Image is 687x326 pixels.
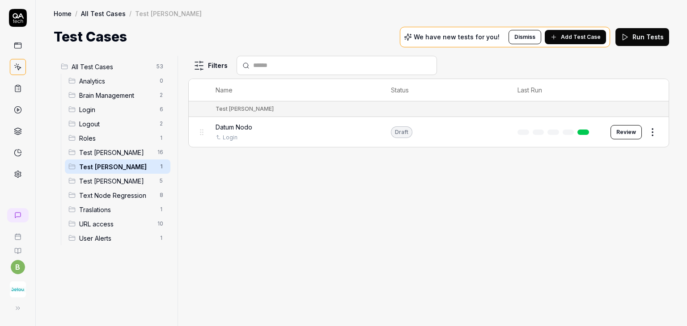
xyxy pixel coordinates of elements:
span: 0 [156,75,167,86]
span: 6 [156,104,167,115]
div: Drag to reorderTest [PERSON_NAME]5 [65,174,170,188]
span: Login [79,105,154,114]
button: Run Tests [615,28,669,46]
div: Drag to reorderTraslations1 [65,202,170,217]
span: Datum Nodo [216,122,252,132]
div: Drag to reorderTest [PERSON_NAME]1 [65,159,170,174]
span: Brain Management [79,91,154,100]
th: Last Run [509,79,602,101]
span: Text Node Regression [79,191,154,200]
div: Test [PERSON_NAME] [135,9,202,18]
h1: Test Cases [54,27,127,47]
div: Drag to reorderLogout2 [65,117,170,131]
span: 1 [156,204,167,215]
div: Test [PERSON_NAME] [216,105,274,113]
div: Drag to reorderLogin6 [65,102,170,117]
span: 1 [156,133,167,143]
img: Jelou AI Logo [10,281,26,297]
span: 5 [156,176,167,186]
span: Test Allan [79,148,152,157]
button: Review [611,125,642,139]
span: 2 [156,90,167,100]
span: Add Test Case [561,33,601,41]
th: Status [382,79,509,101]
p: We have new tests for you! [414,34,500,40]
span: 2 [156,118,167,129]
span: Logout [79,119,154,129]
span: Traslations [79,205,154,214]
button: Dismiss [509,30,541,44]
a: Login [223,134,237,142]
div: Drag to reorderBrain Management2 [65,88,170,102]
div: Drag to reorderText Node Regression8 [65,188,170,202]
button: Add Test Case [545,30,606,44]
div: Drag to reorderRoles1 [65,131,170,145]
div: Drag to reorderTest [PERSON_NAME]16 [65,145,170,159]
button: b [11,260,25,274]
span: Roles [79,134,154,143]
div: Draft [391,126,412,138]
div: / [75,9,77,18]
a: Home [54,9,72,18]
span: User Alerts [79,234,154,243]
div: / [129,9,131,18]
div: Drag to reorderAnalytics0 [65,74,170,88]
a: Book a call with us [4,226,32,240]
tr: Datum NodoLoginDraftReview [189,117,669,147]
span: 53 [153,61,167,72]
span: 16 [154,147,167,158]
button: Jelou AI Logo [4,274,32,299]
div: Drag to reorderURL access10 [65,217,170,231]
th: Name [207,79,382,101]
span: URL access [79,219,152,229]
a: All Test Cases [81,9,126,18]
a: New conversation [7,208,29,222]
span: 10 [154,218,167,229]
span: 1 [156,233,167,243]
span: 8 [156,190,167,201]
a: Documentation [4,240,32,255]
span: Test Andres [79,162,154,171]
div: Drag to reorderUser Alerts1 [65,231,170,245]
span: All Test Cases [72,62,151,71]
span: 1 [156,161,167,172]
span: Test Nadia [79,176,154,186]
button: Filters [188,57,233,75]
span: Analytics [79,76,154,86]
